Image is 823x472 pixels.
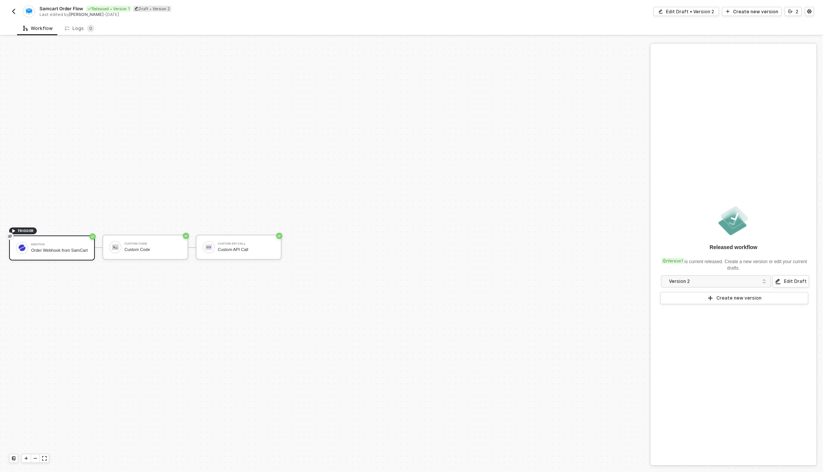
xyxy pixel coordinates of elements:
[716,295,762,301] div: Create new version
[69,12,104,17] span: [PERSON_NAME]
[276,233,282,239] span: icon-success-page
[39,5,83,12] span: Samcart Order Flow
[19,245,25,251] img: icon
[218,242,275,245] div: Custom API Call
[773,275,809,287] button: Edit Draft
[653,7,719,16] button: Edit Draft • Version 2
[205,244,212,251] img: icon
[788,9,793,14] span: icon-versioning
[11,8,17,14] img: back
[8,233,12,239] span: eye-invisible
[17,228,34,234] span: TRIGGER
[86,6,131,12] div: Released • Version 1
[710,243,757,251] div: Released workflow
[218,247,275,252] div: Custom API Call
[663,259,667,263] span: icon-versioning
[31,243,88,246] div: Emotive
[725,9,730,14] span: icon-play
[25,8,32,15] img: integration-icon
[39,12,411,17] div: Last edited by - [DATE]
[42,456,47,461] span: icon-expand
[133,6,172,12] div: Draft • Version 2
[24,456,28,461] span: icon-play
[807,9,812,14] span: icon-settings
[733,8,778,15] div: Create new version
[31,248,88,253] div: Order Webhook from SamCart
[11,229,16,233] span: icon-play
[661,258,685,264] div: Version 1
[183,233,189,239] span: icon-success-page
[717,204,750,237] img: released.png
[669,277,758,286] div: Version 2
[784,278,807,284] div: Edit Draft
[33,456,38,461] span: icon-minus
[660,292,808,304] button: Create new version
[666,8,714,15] div: Edit Draft • Version 2
[659,254,807,272] div: is current released. Create a new version or edit your current drafts.
[796,8,798,15] div: 2
[124,242,181,245] div: Custom Code
[785,7,802,16] button: 2
[9,7,18,16] button: back
[124,247,181,252] div: Custom Code
[722,7,782,16] button: Create new version
[23,25,53,32] div: Workflow
[134,6,138,11] span: icon-edit
[112,244,119,251] img: icon
[658,9,663,14] span: icon-edit
[87,25,94,32] sup: 0
[707,295,713,301] span: icon-play
[90,234,96,240] span: icon-success-page
[65,25,94,32] div: Logs
[775,278,781,284] span: icon-edit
